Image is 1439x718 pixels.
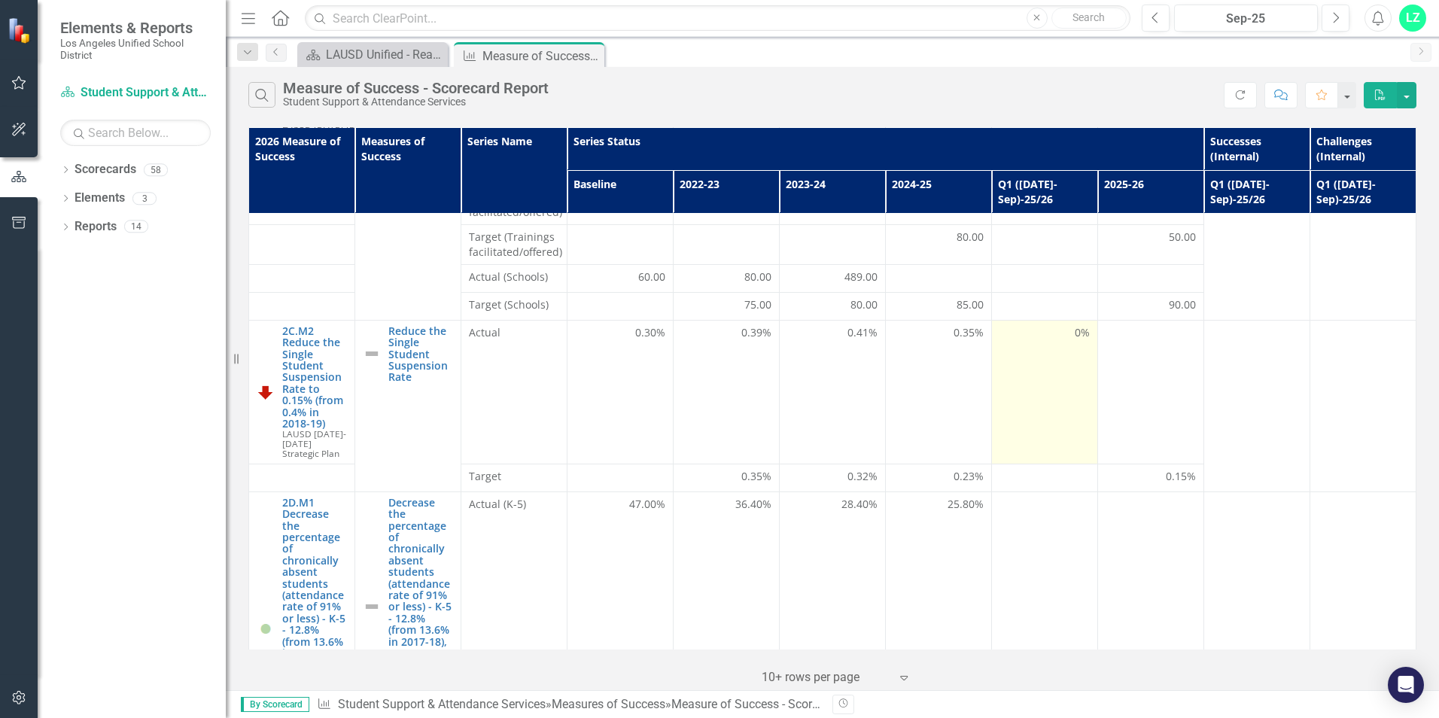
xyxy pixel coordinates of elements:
span: 0.32% [847,469,878,484]
a: Reports [75,218,117,236]
input: Search ClearPoint... [305,5,1130,32]
span: 489.00 [844,269,878,284]
a: Elements [75,190,125,207]
div: Measure of Success - Scorecard Report [671,697,879,711]
span: 50.00 [1169,230,1196,245]
td: Double-Click to Edit [673,224,779,264]
span: Target (Schools) [469,297,559,312]
td: Double-Click to Edit [779,464,885,491]
a: 2C.M2 Reduce the Single Student Suspension Rate to 0.15% (from 0.4% in 2018-19) [282,325,347,430]
td: Double-Click to Edit [1203,320,1310,491]
img: Not Defined [363,345,381,363]
span: By Scorecard [241,697,309,712]
td: Double-Click to Edit [673,292,779,320]
div: Student Support & Attendance Services [283,96,549,108]
td: Double-Click to Edit [991,320,1097,464]
span: 28.40% [841,497,878,512]
span: 0% [1075,325,1090,340]
span: 0.23% [954,469,984,484]
td: Double-Click to Edit [461,320,567,464]
div: Sep-25 [1179,10,1313,28]
td: Double-Click to Edit [461,464,567,491]
td: Double-Click to Edit [991,464,1097,491]
span: Search [1072,11,1105,23]
button: LZ [1399,5,1426,32]
td: Double-Click to Edit [1097,224,1203,264]
span: 0.39% [741,325,771,340]
div: 14 [124,221,148,233]
td: Double-Click to Edit [779,320,885,464]
td: Double-Click to Edit [673,264,779,292]
div: » » [317,696,821,713]
span: 47.00% [629,497,665,512]
td: Double-Click to Edit [885,292,991,320]
td: Double-Click to Edit [461,292,567,320]
span: Target [469,469,559,484]
td: Double-Click to Edit [991,264,1097,292]
span: LAUSD [DATE]-[DATE] Strategic Plan [282,427,346,459]
a: Student Support & Attendance Services [338,697,546,711]
a: Measures of Success [552,697,665,711]
button: Search [1051,8,1127,29]
small: Los Angeles Unified School District [60,37,211,62]
a: Scorecards [75,161,136,178]
td: Double-Click to Edit [885,224,991,264]
td: Double-Click to Edit [567,224,673,264]
span: 0.41% [847,325,878,340]
div: Measure of Success - Scorecard Report [283,80,549,96]
td: Double-Click to Edit [1310,320,1416,491]
button: Sep-25 [1174,5,1318,32]
img: Not Defined [363,598,381,616]
td: Double-Click to Edit [567,264,673,292]
td: Double-Click to Edit [1097,320,1203,464]
span: 0.35% [741,469,771,484]
td: Double-Click to Edit [885,320,991,464]
a: Student Support & Attendance Services [60,84,211,102]
td: Double-Click to Edit [673,320,779,464]
span: 75.00 [744,297,771,312]
img: Showing Improvement [257,619,275,637]
td: Double-Click to Edit [1097,464,1203,491]
td: Double-Click to Edit [779,224,885,264]
td: Double-Click to Edit [567,292,673,320]
td: Double-Click to Edit [991,292,1097,320]
div: Measure of Success - Scorecard Report [482,47,601,65]
td: Double-Click to Edit [461,224,567,264]
a: LAUSD Unified - Ready for the World [301,45,444,64]
span: 80.00 [850,297,878,312]
div: 58 [144,163,168,176]
div: LAUSD Unified - Ready for the World [326,45,444,64]
td: Double-Click to Edit [885,464,991,491]
td: Double-Click to Edit [991,224,1097,264]
td: Double-Click to Edit [461,264,567,292]
span: 80.00 [957,230,984,245]
span: 0.35% [954,325,984,340]
td: Double-Click to Edit [567,320,673,464]
img: ClearPoint Strategy [8,17,34,43]
td: Double-Click to Edit [779,292,885,320]
span: Actual (Schools) [469,269,559,284]
span: 25.80% [948,497,984,512]
span: 80.00 [744,269,771,284]
span: Actual [469,325,559,340]
img: Off Track [257,383,275,401]
div: 3 [132,192,157,205]
span: 90.00 [1169,297,1196,312]
span: Elements & Reports [60,19,211,37]
span: Actual (K-5) [469,497,559,512]
div: Open Intercom Messenger [1388,667,1424,703]
input: Search Below... [60,120,211,146]
td: Double-Click to Edit [567,464,673,491]
td: Double-Click to Edit [885,264,991,292]
td: Double-Click to Edit [1097,264,1203,292]
span: 60.00 [638,269,665,284]
td: Double-Click to Edit Right Click for Context Menu [354,320,461,491]
td: Double-Click to Edit [673,464,779,491]
span: Target (Trainings facilitated/offered) [469,230,559,260]
span: 36.40% [735,497,771,512]
a: Decrease the percentage of chronically absent students (attendance rate of 91% or less) - K-5 - 1... [388,497,453,716]
span: 0.30% [635,325,665,340]
span: 0.15% [1166,469,1196,484]
td: Double-Click to Edit [779,264,885,292]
